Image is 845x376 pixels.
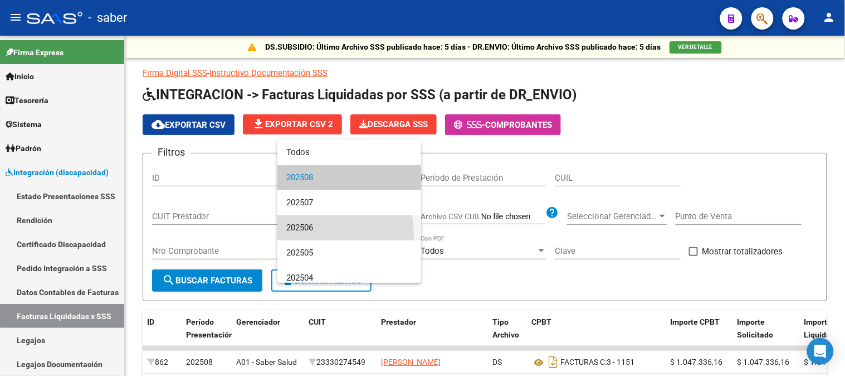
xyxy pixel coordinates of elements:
[286,215,412,240] span: 202506
[286,266,412,291] span: 202504
[286,140,412,165] span: Todos
[286,240,412,266] span: 202505
[286,165,412,190] span: 202508
[286,190,412,215] span: 202507
[807,338,834,365] div: Open Intercom Messenger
